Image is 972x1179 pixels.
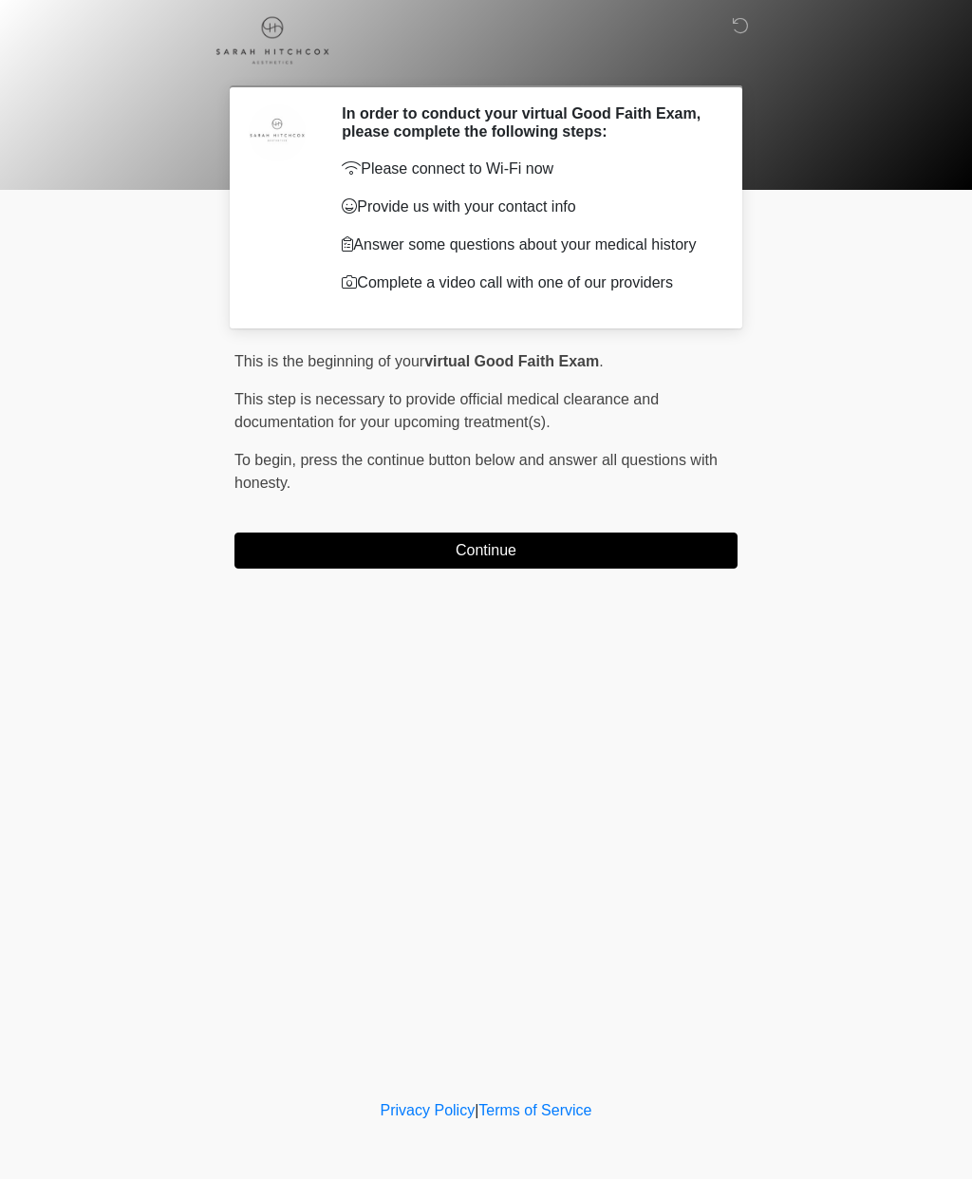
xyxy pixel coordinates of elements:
button: Continue [234,533,738,569]
span: press the continue button below and answer all questions with honesty. [234,452,718,491]
img: Sarah Hitchcox Aesthetics Logo [215,14,329,65]
a: Privacy Policy [381,1102,476,1118]
p: Complete a video call with one of our providers [342,271,709,294]
span: . [599,353,603,369]
p: Provide us with your contact info [342,196,709,218]
strong: virtual Good Faith Exam [424,353,599,369]
p: Answer some questions about your medical history [342,234,709,256]
span: This step is necessary to provide official medical clearance and documentation for your upcoming ... [234,391,659,430]
span: This is the beginning of your [234,353,424,369]
h2: In order to conduct your virtual Good Faith Exam, please complete the following steps: [342,104,709,140]
a: | [475,1102,478,1118]
a: Terms of Service [478,1102,591,1118]
p: Please connect to Wi-Fi now [342,158,709,180]
span: To begin, [234,452,300,468]
img: Agent Avatar [249,104,306,161]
